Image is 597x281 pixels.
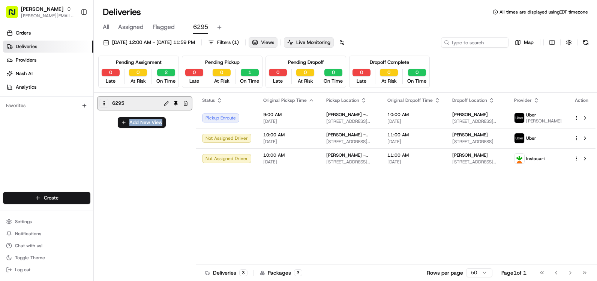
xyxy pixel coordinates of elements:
[16,30,31,36] span: Orders
[156,78,175,85] span: On Time
[324,69,342,76] button: 0
[265,56,346,88] div: Pending Dropoff0Late0At Risk0On Time
[3,27,93,39] a: Orders
[3,252,90,263] button: Toggle Theme
[116,59,162,66] div: Pending Assignment
[387,132,440,138] span: 11:00 AM
[7,8,22,23] img: Nash
[298,78,313,85] span: At Risk
[157,69,175,76] button: 2
[408,69,426,76] button: 0
[501,269,526,276] div: Page 1 of 1
[427,269,463,276] p: Rows per page
[118,117,166,128] button: Add New View
[7,30,136,42] p: Welcome 👋
[269,69,287,76] button: 0
[7,110,13,116] div: 📗
[102,69,120,76] button: 0
[214,78,229,85] span: At Risk
[452,159,502,165] span: [STREET_ADDRESS][PERSON_NAME]
[284,37,334,48] button: Live Monitoring
[326,112,375,118] span: [PERSON_NAME] - 6295
[130,78,146,85] span: At Risk
[240,78,259,85] span: On Time
[16,70,33,77] span: Nash AI
[21,5,63,13] button: [PERSON_NAME]
[16,43,37,50] span: Deliveries
[349,56,430,88] div: Dropoff Complete0Late0At Risk0On Time
[3,54,93,66] a: Providers
[205,37,242,48] button: Filters(1)
[352,69,370,76] button: 0
[16,84,36,91] span: Analytics
[3,41,93,53] a: Deliveries
[3,216,90,227] button: Settings
[263,139,314,145] span: [DATE]
[25,72,123,79] div: Start new chat
[260,269,302,276] div: Packages
[263,132,314,138] span: 10:00 AM
[213,69,231,76] button: 0
[103,23,109,32] span: All
[98,56,179,88] div: Pending Assignment0Late0At Risk2On Time
[15,219,32,225] span: Settings
[25,79,95,85] div: We're available if you need us!
[294,269,302,276] div: 3
[526,118,562,124] span: [PERSON_NAME]
[273,78,283,85] span: Late
[112,39,195,46] span: [DATE] 12:00 AM - [DATE] 11:59 PM
[387,159,440,165] span: [DATE]
[296,69,314,76] button: 0
[185,69,203,76] button: 0
[526,135,536,141] span: Uber
[452,152,488,158] span: [PERSON_NAME]
[326,118,375,124] span: [STREET_ADDRESS][PERSON_NAME]
[370,59,409,66] div: Dropoff Complete
[387,112,440,118] span: 10:00 AM
[3,240,90,251] button: Chat with us!
[452,97,487,103] span: Dropoff Location
[202,97,215,103] span: Status
[326,152,375,158] span: [PERSON_NAME] - 6295
[514,133,524,143] img: profile_uber_ahold_partner.png
[326,132,375,138] span: [PERSON_NAME] - 6295
[526,112,536,118] span: Uber
[263,152,314,158] span: 10:00 AM
[3,81,93,93] a: Analytics
[44,195,58,201] span: Create
[21,13,75,19] button: [PERSON_NAME][EMAIL_ADDRESS][PERSON_NAME][DOMAIN_NAME]
[263,118,314,124] span: [DATE]
[380,69,398,76] button: 0
[3,264,90,275] button: Log out
[381,78,397,85] span: At Risk
[15,255,45,261] span: Toggle Theme
[3,228,90,239] button: Notifications
[387,118,440,124] span: [DATE]
[249,37,277,48] button: Views
[15,231,41,237] span: Notifications
[387,152,440,158] span: 11:00 AM
[452,139,502,145] span: [STREET_ADDRESS]
[387,97,433,103] span: Original Dropoff Time
[232,39,239,46] span: ( 1 )
[71,109,120,116] span: API Documentation
[189,78,199,85] span: Late
[239,269,247,276] div: 3
[15,243,42,249] span: Chat with us!
[19,48,124,56] input: Clear
[217,39,239,46] span: Filters
[452,112,488,118] span: [PERSON_NAME]
[153,23,175,32] span: Flagged
[511,37,537,48] button: Map
[452,132,488,138] span: [PERSON_NAME]
[326,139,375,145] span: [STREET_ADDRESS][PERSON_NAME]
[75,127,91,133] span: Pylon
[524,39,534,46] span: Map
[288,59,324,66] div: Pending Dropoff
[4,106,60,119] a: 📗Knowledge Base
[106,78,115,85] span: Late
[263,159,314,165] span: [DATE]
[16,57,36,63] span: Providers
[357,78,366,85] span: Late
